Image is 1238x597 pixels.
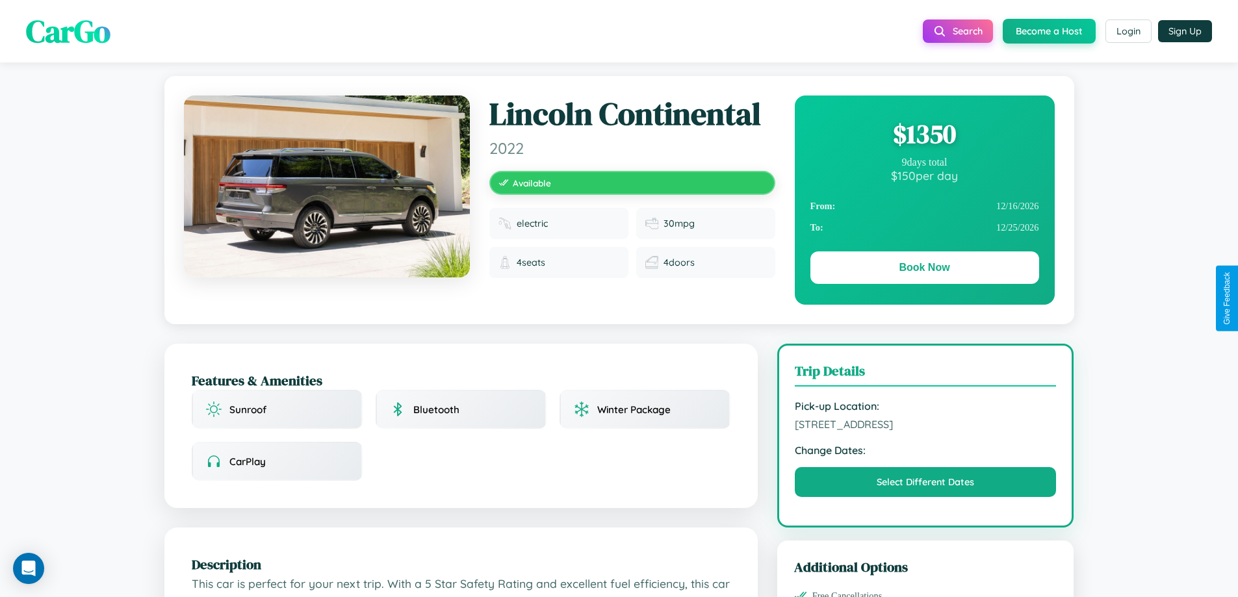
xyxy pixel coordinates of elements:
[795,467,1057,497] button: Select Different Dates
[795,400,1057,413] strong: Pick-up Location:
[489,95,775,133] h1: Lincoln Continental
[517,257,545,268] span: 4 seats
[1158,20,1212,42] button: Sign Up
[413,403,459,416] span: Bluetooth
[795,361,1057,387] h3: Trip Details
[810,196,1039,217] div: 12 / 16 / 2026
[923,19,993,43] button: Search
[794,557,1057,576] h3: Additional Options
[664,257,695,268] span: 4 doors
[810,251,1039,284] button: Book Now
[810,157,1039,168] div: 9 days total
[192,371,730,390] h2: Features & Amenities
[953,25,983,37] span: Search
[498,256,511,269] img: Seats
[645,217,658,230] img: Fuel efficiency
[229,455,266,468] span: CarPlay
[810,222,823,233] strong: To:
[513,177,551,188] span: Available
[498,217,511,230] img: Fuel type
[489,138,775,158] span: 2022
[795,418,1057,431] span: [STREET_ADDRESS]
[1003,19,1096,44] button: Become a Host
[13,553,44,584] div: Open Intercom Messenger
[192,555,730,574] h2: Description
[810,116,1039,151] div: $ 1350
[795,444,1057,457] strong: Change Dates:
[810,217,1039,238] div: 12 / 25 / 2026
[1222,272,1232,325] div: Give Feedback
[26,10,110,53] span: CarGo
[597,403,671,416] span: Winter Package
[184,95,470,277] img: Lincoln Continental 2022
[810,168,1039,183] div: $ 150 per day
[645,256,658,269] img: Doors
[229,403,266,416] span: Sunroof
[810,201,836,212] strong: From:
[664,218,695,229] span: 30 mpg
[517,218,548,229] span: electric
[1105,19,1152,43] button: Login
